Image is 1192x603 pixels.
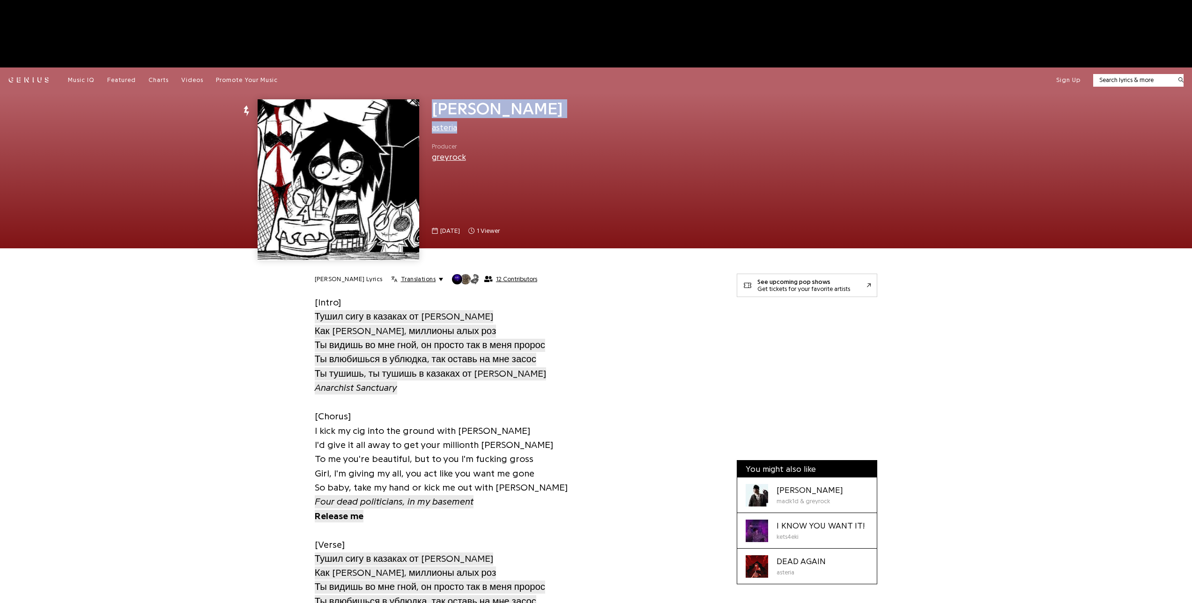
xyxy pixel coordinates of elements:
a: Charts [148,76,169,84]
div: Cover art for DEAD AGAIN by asteria [746,555,768,578]
div: Cover art for Martine Rose by madk1d & greyrock [746,484,768,506]
span: Translations [401,275,436,283]
b: Release me [315,511,363,521]
div: [PERSON_NAME] [777,484,843,497]
a: Four dead politicians, in my basementRelease me [315,494,474,523]
img: Cover art for martine rose by asteria [258,99,419,261]
span: 12 Contributors [496,275,537,283]
div: You might also like [737,461,877,477]
div: Get tickets for your favorite artists [757,285,850,292]
a: greyrock [432,153,466,161]
i: Four dead politicians, in my basement [315,497,474,506]
button: 12 Contributors [452,274,537,285]
span: Music IQ [68,77,95,83]
div: I KNOW YOU WANT IT! [777,520,865,532]
div: madk1d & greyrock [777,497,843,506]
span: [DATE] [440,226,460,236]
span: [PERSON_NAME] [432,100,563,117]
button: Sign Up [1056,76,1081,84]
div: kets4eki [777,532,865,542]
a: Cover art for I KNOW YOU WANT IT! by kets4ekiI KNOW YOU WANT IT!kets4eki [737,513,877,549]
span: 1 viewer [477,226,500,236]
div: See upcoming pop shows [757,278,850,285]
span: Producer [432,142,466,151]
input: Search lyrics & more [1093,75,1172,85]
a: asteria [432,123,457,132]
div: Cover art for I KNOW YOU WANT IT! by kets4eki [746,520,768,542]
a: Featured [107,76,136,84]
a: Anarchist Sanctuary [315,380,397,395]
span: Featured [107,77,136,83]
span: Charts [148,77,169,83]
button: Translations [391,275,443,283]
a: Тушил сигу в казаках от [PERSON_NAME]Как [PERSON_NAME], миллионы алых розТы видишь во мне гной, о... [315,309,546,381]
a: Cover art for DEAD AGAIN by asteriaDEAD AGAINasteria [737,549,877,584]
span: Тушил сигу в казаках от [PERSON_NAME] Как [PERSON_NAME], миллионы алых роз Ты видишь во мне гной,... [315,310,546,380]
a: Videos [181,76,203,84]
h2: [PERSON_NAME] Lyrics [315,275,383,283]
i: Anarchist Sanctuary [315,383,397,393]
div: asteria [777,568,826,577]
a: Music IQ [68,76,95,84]
span: Promote Your Music [216,77,278,83]
a: Promote Your Music [216,76,278,84]
span: Videos [181,77,203,83]
a: See upcoming pop showsGet tickets for your favorite artists [737,274,877,297]
span: 1 viewer [468,226,500,236]
div: DEAD AGAIN [777,555,826,568]
a: Cover art for Martine Rose by madk1d & greyrock[PERSON_NAME]madk1d & greyrock [737,477,877,513]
